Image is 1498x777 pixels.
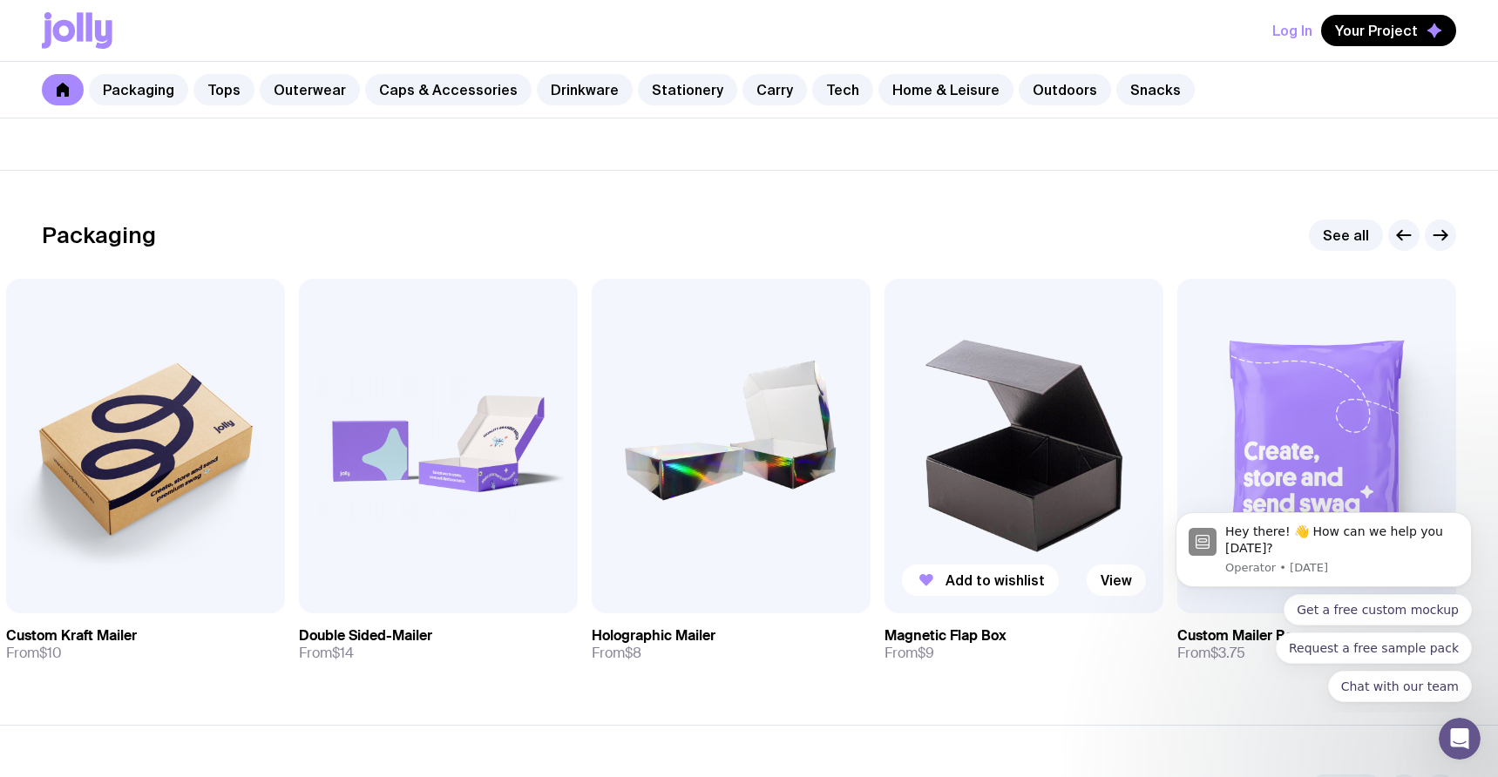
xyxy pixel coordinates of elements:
[885,627,1007,645] h3: Magnetic Flap Box
[6,627,137,645] h3: Custom Kraft Mailer
[42,222,156,248] h2: Packaging
[1087,564,1146,596] a: View
[1335,22,1418,39] span: Your Project
[878,74,1013,105] a: Home & Leisure
[638,74,737,105] a: Stationery
[812,74,873,105] a: Tech
[1309,220,1383,251] a: See all
[592,627,715,645] h3: Holographic Mailer
[742,74,807,105] a: Carry
[902,564,1059,596] button: Add to wishlist
[260,74,360,105] a: Outerwear
[6,613,285,676] a: Custom Kraft MailerFrom$10
[885,613,1163,676] a: Magnetic Flap BoxFrom$9
[592,645,641,662] span: From
[885,645,934,662] span: From
[1149,497,1498,713] iframe: Intercom notifications message
[946,571,1045,589] span: Add to wishlist
[299,645,354,662] span: From
[332,644,354,662] span: $14
[6,645,62,662] span: From
[1019,74,1111,105] a: Outdoors
[625,644,641,662] span: $8
[1321,15,1456,46] button: Your Project
[193,74,254,105] a: Tops
[537,74,633,105] a: Drinkware
[299,613,578,676] a: Double Sided-MailerFrom$14
[365,74,532,105] a: Caps & Accessories
[1116,74,1195,105] a: Snacks
[592,613,871,676] a: Holographic MailerFrom$8
[1439,718,1481,760] iframe: Intercom live chat
[89,74,188,105] a: Packaging
[39,644,62,662] span: $10
[918,644,934,662] span: $9
[299,627,432,645] h3: Double Sided-Mailer
[1272,15,1312,46] button: Log In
